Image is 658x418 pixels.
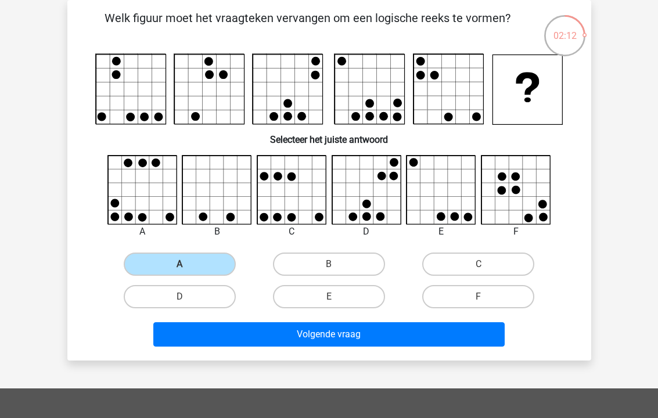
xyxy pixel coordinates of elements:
[86,9,529,44] p: Welk figuur moet het vraagteken vervangen om een logische reeks te vormen?
[86,125,573,145] h6: Selecteer het juiste antwoord
[472,225,560,239] div: F
[422,285,534,308] label: F
[397,225,485,239] div: E
[273,253,385,276] label: B
[173,225,261,239] div: B
[124,253,236,276] label: A
[248,225,336,239] div: C
[273,285,385,308] label: E
[124,285,236,308] label: D
[323,225,411,239] div: D
[422,253,534,276] label: C
[543,14,587,43] div: 02:12
[99,225,186,239] div: A
[153,322,505,347] button: Volgende vraag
